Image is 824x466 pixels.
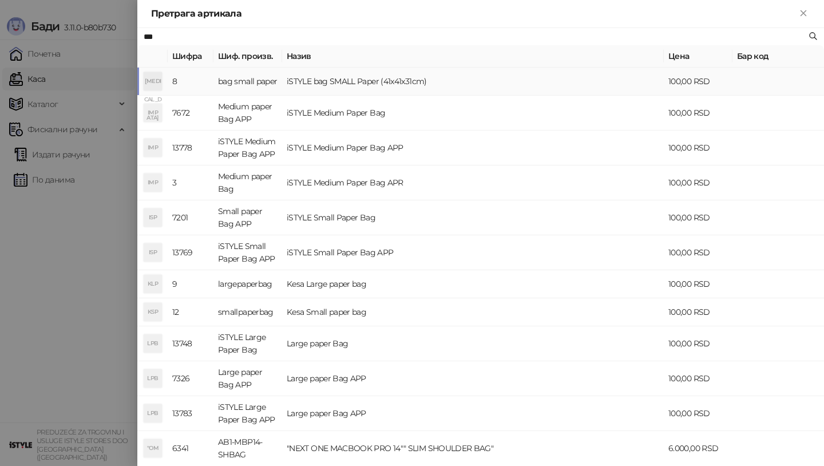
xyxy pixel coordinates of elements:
td: 6.000,00 RSD [664,431,732,466]
th: Шиф. произв. [213,45,282,68]
td: Kesa Small paper bag [282,298,664,326]
td: 100,00 RSD [664,68,732,96]
td: 100,00 RSD [664,361,732,396]
td: Large paper Bag APP [282,396,664,431]
div: LPB [144,369,162,388]
td: 100,00 RSD [664,396,732,431]
td: iSTYLE Medium Paper Bag APP [213,131,282,165]
td: Medium paper Bag APP [213,96,282,131]
td: 8 [168,68,213,96]
td: 100,00 RSD [664,326,732,361]
td: 13748 [168,326,213,361]
td: 6341 [168,431,213,466]
td: iSTYLE Small Paper Bag APP [282,235,664,270]
div: LPB [144,334,162,353]
div: [MEDICAL_DATA] [144,72,162,90]
div: Претрага артикала [151,7,797,21]
td: 100,00 RSD [664,165,732,200]
button: Close [797,7,810,21]
div: "OM [144,439,162,457]
td: Small paper Bag APP [213,200,282,235]
td: 100,00 RSD [664,298,732,326]
td: iSTYLE Medium Paper Bag APP [282,131,664,165]
td: Medium paper Bag [213,165,282,200]
div: IMP [144,104,162,122]
td: 9 [168,270,213,298]
td: largepaperbag [213,270,282,298]
div: LPB [144,404,162,422]
div: IMP [144,173,162,192]
td: 12 [168,298,213,326]
td: 100,00 RSD [664,96,732,131]
td: 100,00 RSD [664,270,732,298]
td: iSTYLE Medium Paper Bag APR [282,165,664,200]
td: 100,00 RSD [664,235,732,270]
td: Large paper Bag APP [213,361,282,396]
td: 13783 [168,396,213,431]
th: Цена [664,45,732,68]
td: AB1-MBP14-SHBAG [213,431,282,466]
td: 7326 [168,361,213,396]
td: bag small paper [213,68,282,96]
td: "NEXT ONE MACBOOK PRO 14"" SLIM SHOULDER BAG" [282,431,664,466]
td: smallpaperbag [213,298,282,326]
td: iSTYLE Small Paper Bag [282,200,664,235]
td: Large paper Bag [282,326,664,361]
div: ISP [144,208,162,227]
td: 13778 [168,131,213,165]
td: Kesa Large paper bag [282,270,664,298]
div: KLP [144,275,162,293]
th: Назив [282,45,664,68]
th: Бар код [732,45,824,68]
td: Large paper Bag APP [282,361,664,396]
td: 7672 [168,96,213,131]
td: iSTYLE Medium Paper Bag [282,96,664,131]
div: KSP [144,303,162,321]
td: iSTYLE Large Paper Bag APP [213,396,282,431]
td: iSTYLE Small Paper Bag APP [213,235,282,270]
td: 7201 [168,200,213,235]
td: iSTYLE Large Paper Bag [213,326,282,361]
td: 100,00 RSD [664,131,732,165]
td: 13769 [168,235,213,270]
td: 3 [168,165,213,200]
th: Шифра [168,45,213,68]
div: ISP [144,243,162,262]
td: iSTYLE bag SMALL Paper (41x41x31cm) [282,68,664,96]
td: 100,00 RSD [664,200,732,235]
div: IMP [144,139,162,157]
